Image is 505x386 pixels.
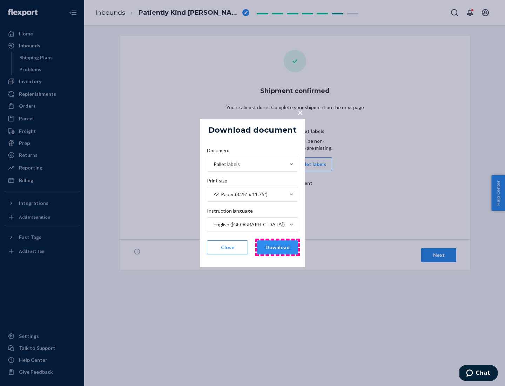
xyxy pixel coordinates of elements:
input: DocumentPallet labels [213,161,214,168]
span: Instruction language [207,207,253,217]
input: Print sizeA4 Paper (8.25" x 11.75") [213,191,214,198]
div: English ([GEOGRAPHIC_DATA]) [214,221,285,228]
span: × [297,106,303,118]
input: Instruction languageEnglish ([GEOGRAPHIC_DATA]) [213,221,214,228]
span: Print size [207,177,227,187]
div: A4 Paper (8.25" x 11.75") [214,191,268,198]
iframe: Opens a widget where you can chat to one of our agents [459,365,498,382]
button: Close [207,240,248,254]
h5: Download document [208,126,297,134]
span: Document [207,147,230,157]
button: Download [257,240,298,254]
div: Pallet labels [214,161,240,168]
